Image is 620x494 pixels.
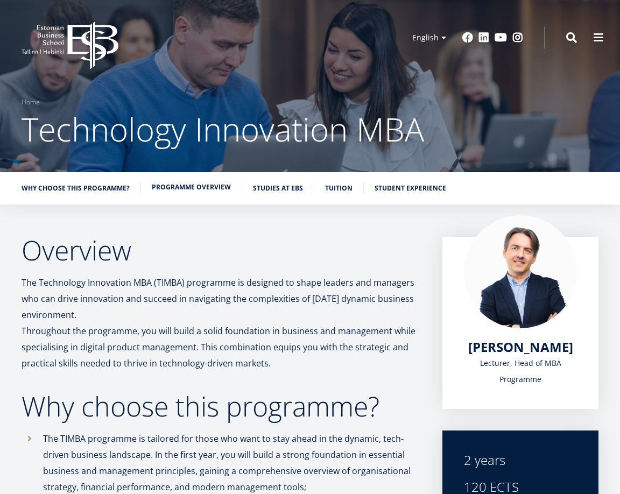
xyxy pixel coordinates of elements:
a: Facebook [462,32,473,43]
span: [PERSON_NAME] [468,338,573,356]
a: Programme overview [152,182,231,193]
div: 2 years [464,452,577,468]
input: One-year MBA (in Estonian) [3,150,10,157]
a: Studies at EBS [253,183,303,194]
span: Technology Innovation MBA [12,178,103,187]
span: Last Name [256,1,290,10]
span: Technology Innovation MBA [22,107,424,151]
div: Lecturer, Head of MBA Programme [464,355,577,387]
span: Two-year MBA [12,164,59,173]
a: Tuition [325,183,353,194]
a: Why choose this programme? [22,183,130,194]
input: Technology Innovation MBA [3,178,10,185]
span: One-year MBA (in Estonian) [12,150,100,159]
a: Home [22,97,40,108]
p: The Technology Innovation MBA (TIMBA) programme is designed to shape leaders and managers who can... [22,274,421,371]
input: Two-year MBA [3,164,10,171]
a: Instagram [512,32,523,43]
a: Student experience [375,183,446,194]
h2: Why choose this programme? [22,393,421,420]
h2: Overview [22,237,421,264]
a: Youtube [495,32,507,43]
img: Marko Rillo [464,215,577,328]
a: Linkedin [478,32,489,43]
a: [PERSON_NAME] [468,339,573,355]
